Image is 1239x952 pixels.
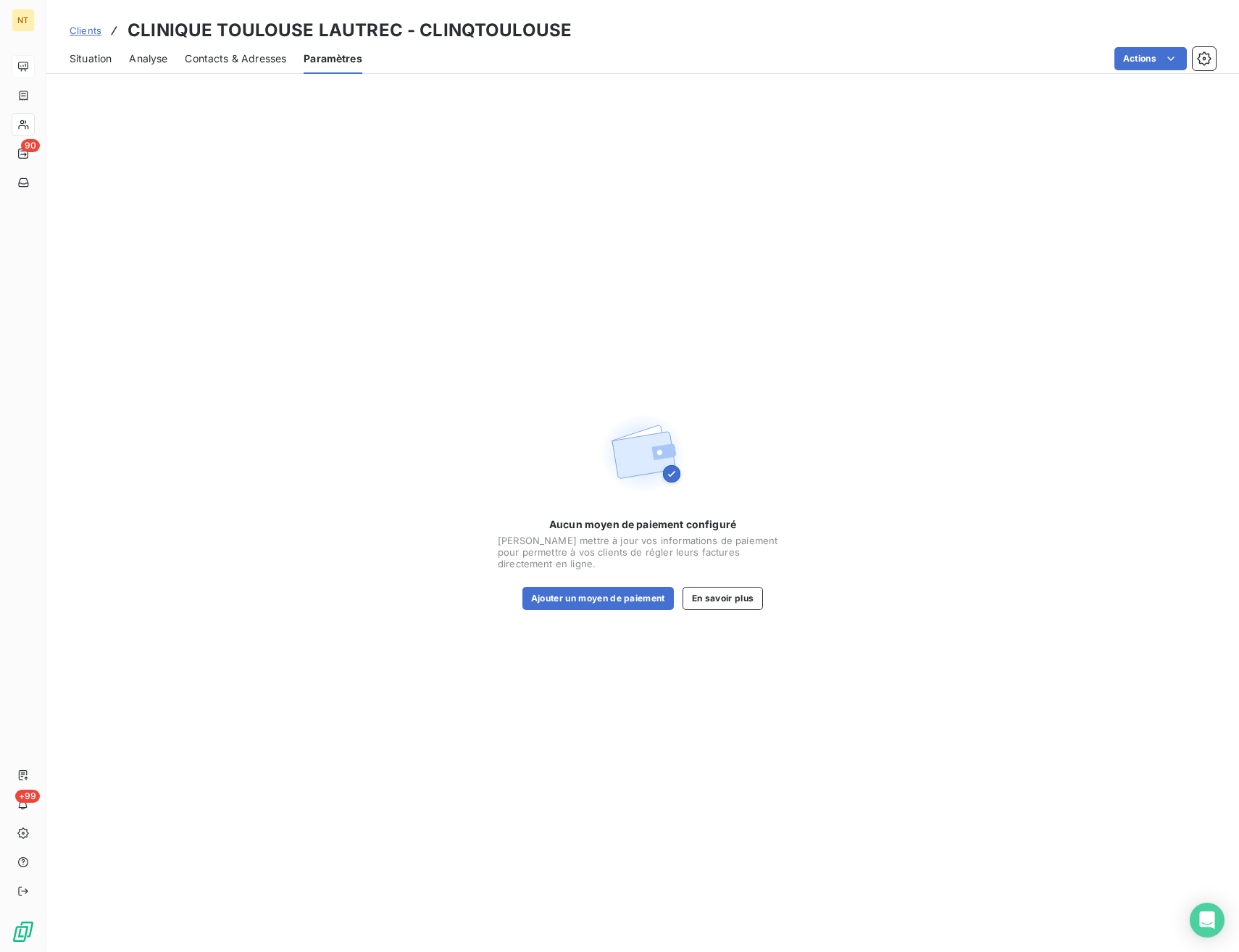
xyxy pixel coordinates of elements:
[596,407,689,500] img: Empty state
[128,17,572,43] h3: CLINIQUE TOULOUSE LAUTREC - CLINQTOULOUSE
[12,142,34,165] a: 90
[12,9,35,32] div: NT
[70,23,101,38] a: Clients
[522,587,674,610] button: Ajouter un moyen de paiement
[21,139,40,152] span: 90
[304,51,362,66] span: Paramètres
[70,25,101,36] span: Clients
[1190,903,1225,938] div: Open Intercom Messenger
[185,51,286,66] span: Contacts & Adresses
[549,517,736,532] span: Aucun moyen de paiement configuré
[129,51,167,66] span: Analyse
[70,51,112,66] span: Situation
[683,587,763,610] button: En savoir plus
[15,790,40,803] span: +99
[12,920,35,943] img: Logo LeanPay
[1114,47,1187,70] button: Actions
[498,535,788,569] span: [PERSON_NAME] mettre à jour vos informations de paiement pour permettre à vos clients de régler l...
